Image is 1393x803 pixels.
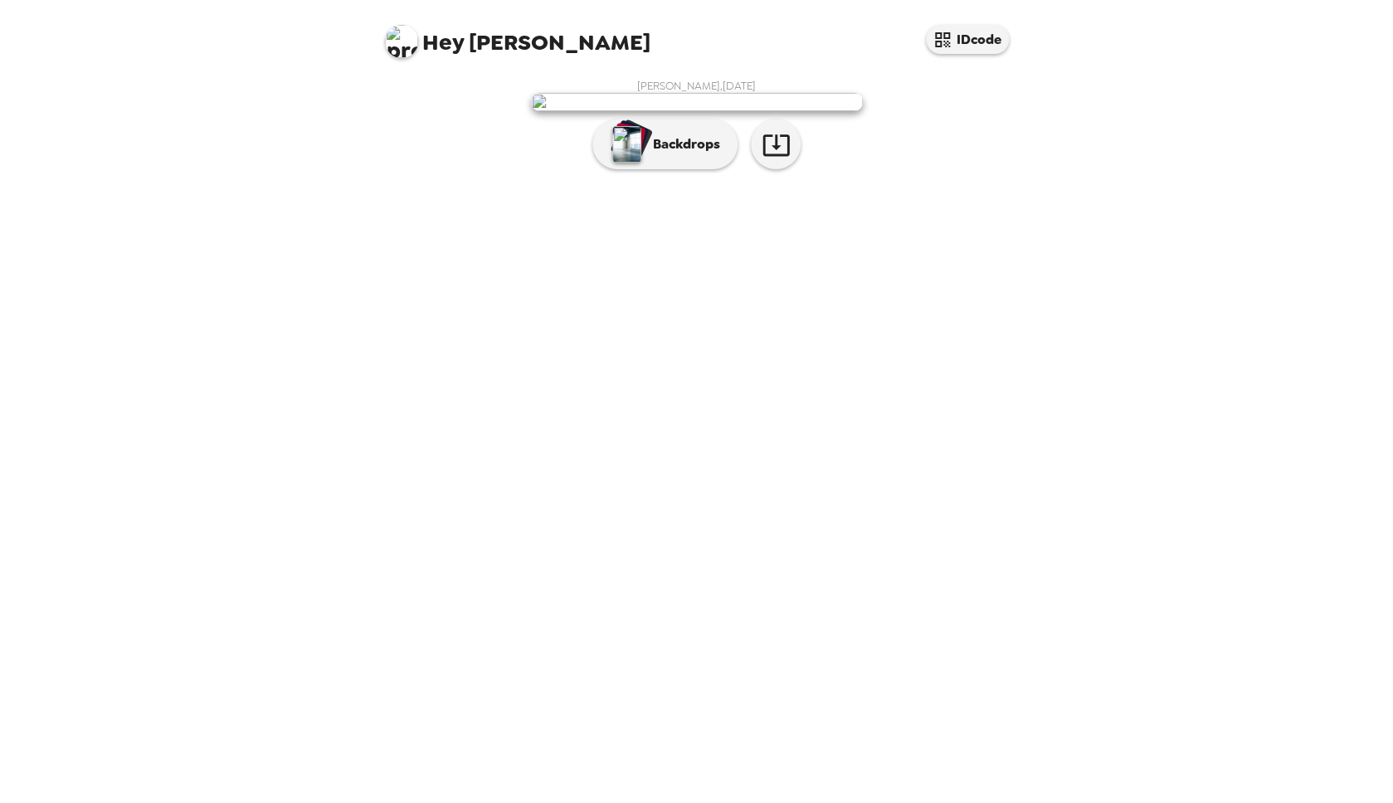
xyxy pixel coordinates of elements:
img: profile pic [385,25,418,58]
span: [PERSON_NAME] [385,17,650,54]
p: Backdrops [645,134,720,154]
span: [PERSON_NAME] , [DATE] [637,79,756,93]
span: Hey [422,27,464,57]
button: Backdrops [592,119,738,169]
img: user [531,93,863,111]
button: IDcode [926,25,1009,54]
